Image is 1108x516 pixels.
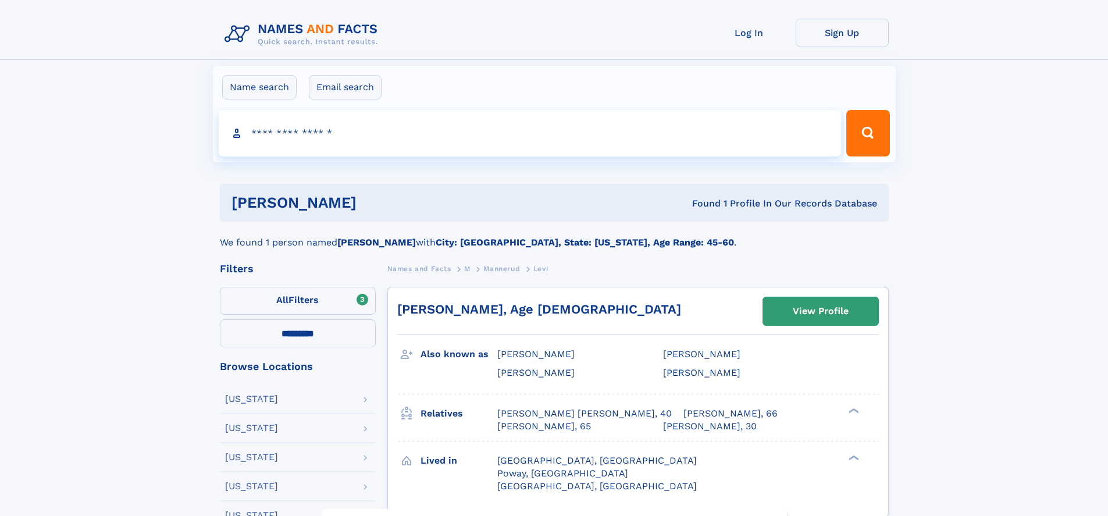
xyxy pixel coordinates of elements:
div: [US_STATE] [225,482,278,491]
b: City: [GEOGRAPHIC_DATA], State: [US_STATE], Age Range: 45-60 [436,237,734,248]
div: View Profile [793,298,849,325]
a: M [464,261,471,276]
div: We found 1 person named with . [220,222,889,250]
img: Logo Names and Facts [220,19,387,50]
span: [GEOGRAPHIC_DATA], [GEOGRAPHIC_DATA] [497,455,697,466]
label: Name search [222,75,297,99]
div: Filters [220,264,376,274]
span: [PERSON_NAME] [497,348,575,360]
div: [US_STATE] [225,453,278,462]
div: [US_STATE] [225,424,278,433]
span: Mannerud [483,265,520,273]
span: M [464,265,471,273]
button: Search Button [846,110,889,156]
a: Names and Facts [387,261,451,276]
h1: [PERSON_NAME] [231,195,525,210]
h3: Lived in [421,451,497,471]
div: ❯ [846,407,860,414]
h3: Relatives [421,404,497,424]
span: [GEOGRAPHIC_DATA], [GEOGRAPHIC_DATA] [497,481,697,492]
div: ❯ [846,454,860,461]
input: search input [219,110,842,156]
div: Found 1 Profile In Our Records Database [524,197,877,210]
span: All [276,294,288,305]
label: Email search [309,75,382,99]
span: [PERSON_NAME] [663,367,740,378]
span: Levi [533,265,548,273]
a: [PERSON_NAME], 65 [497,420,591,433]
a: [PERSON_NAME], 30 [663,420,757,433]
label: Filters [220,287,376,315]
a: [PERSON_NAME], Age [DEMOGRAPHIC_DATA] [397,302,681,316]
a: Sign Up [796,19,889,47]
span: [PERSON_NAME] [663,348,740,360]
h3: Also known as [421,344,497,364]
div: [US_STATE] [225,394,278,404]
a: [PERSON_NAME], 66 [683,407,778,420]
a: Log In [703,19,796,47]
span: Poway, [GEOGRAPHIC_DATA] [497,468,628,479]
b: [PERSON_NAME] [337,237,416,248]
span: [PERSON_NAME] [497,367,575,378]
a: View Profile [763,297,878,325]
a: [PERSON_NAME] [PERSON_NAME], 40 [497,407,672,420]
div: Browse Locations [220,361,376,372]
a: Mannerud [483,261,520,276]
